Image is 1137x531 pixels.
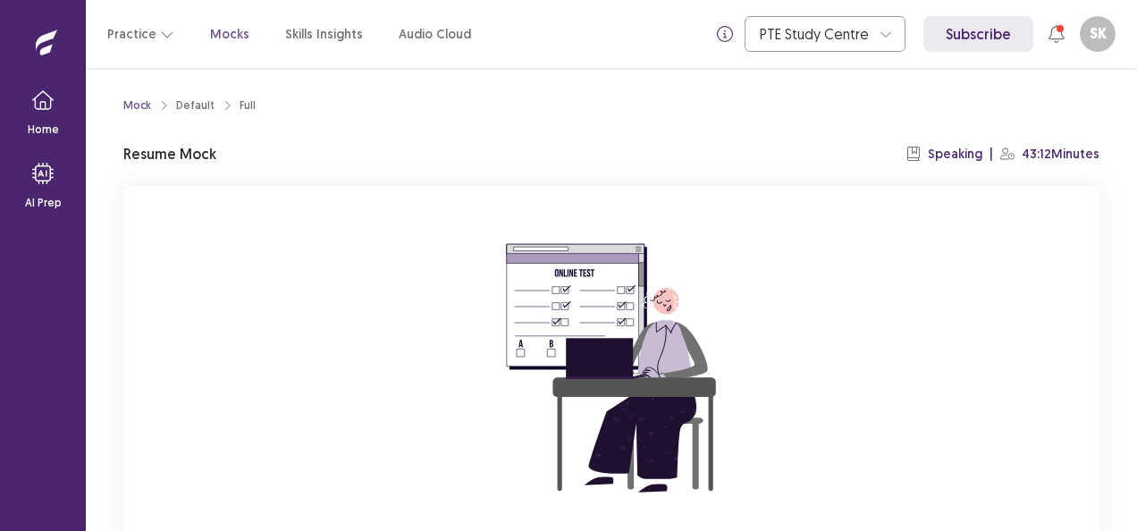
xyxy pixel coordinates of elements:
[123,97,151,114] a: Mock
[285,25,363,44] a: Skills Insights
[123,143,216,164] p: Resume Mock
[210,25,249,44] a: Mocks
[923,16,1033,52] a: Subscribe
[760,17,871,51] div: PTE Study Centre
[709,18,741,50] button: info
[107,18,174,50] button: Practice
[1080,16,1116,52] button: SK
[1022,145,1099,164] p: 43:12 Minutes
[25,195,62,211] p: AI Prep
[928,145,982,164] p: Speaking
[240,97,256,114] div: Full
[399,25,471,44] a: Audio Cloud
[28,122,59,138] p: Home
[451,207,772,529] img: attend-mock
[990,145,993,164] p: |
[123,97,256,114] nav: breadcrumb
[176,97,215,114] div: Default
